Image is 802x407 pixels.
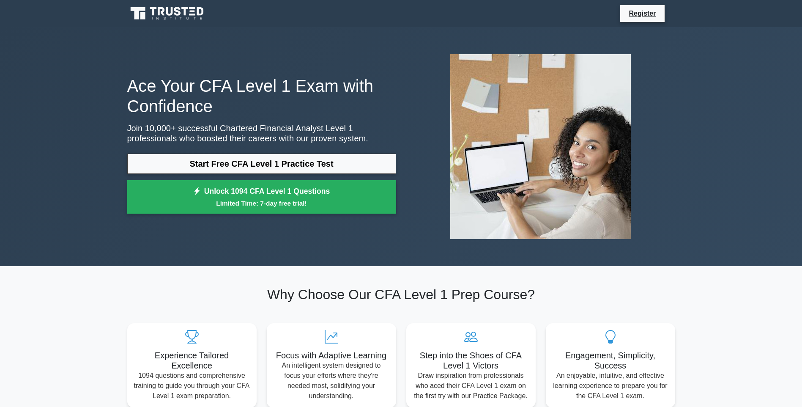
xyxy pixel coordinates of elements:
[553,371,668,401] p: An enjoyable, intuitive, and effective learning experience to prepare you for the CFA Level 1 exam.
[413,350,529,371] h5: Step into the Shoes of CFA Level 1 Victors
[134,350,250,371] h5: Experience Tailored Excellence
[553,350,668,371] h5: Engagement, Simplicity, Success
[127,180,396,214] a: Unlock 1094 CFA Level 1 QuestionsLimited Time: 7-day free trial!
[274,350,389,360] h5: Focus with Adaptive Learning
[138,198,386,208] small: Limited Time: 7-day free trial!
[134,371,250,401] p: 1094 questions and comprehensive training to guide you through your CFA Level 1 exam preparation.
[127,286,675,302] h2: Why Choose Our CFA Level 1 Prep Course?
[413,371,529,401] p: Draw inspiration from professionals who aced their CFA Level 1 exam on the first try with our Pra...
[127,123,396,143] p: Join 10,000+ successful Chartered Financial Analyst Level 1 professionals who boosted their caree...
[127,154,396,174] a: Start Free CFA Level 1 Practice Test
[274,360,389,401] p: An intelligent system designed to focus your efforts where they're needed most, solidifying your ...
[624,8,661,19] a: Register
[127,76,396,116] h1: Ace Your CFA Level 1 Exam with Confidence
